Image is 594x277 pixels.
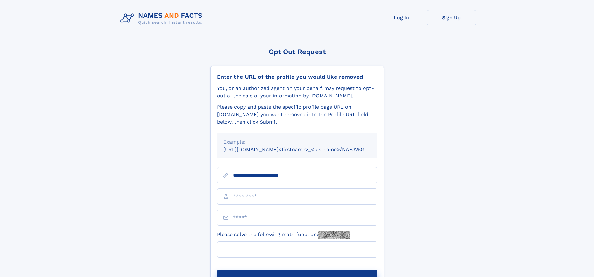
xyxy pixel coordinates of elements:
small: [URL][DOMAIN_NAME]<firstname>_<lastname>/NAF325G-xxxxxxxx [223,146,389,152]
div: Please copy and paste the specific profile page URL on [DOMAIN_NAME] you want removed into the Pr... [217,103,377,126]
div: Opt Out Request [210,48,384,56]
div: You, or an authorized agent on your behalf, may request to opt-out of the sale of your informatio... [217,85,377,100]
label: Please solve the following math function: [217,231,350,239]
a: Sign Up [427,10,476,25]
div: Example: [223,138,371,146]
div: Enter the URL of the profile you would like removed [217,73,377,80]
a: Log In [377,10,427,25]
img: Logo Names and Facts [118,10,208,27]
